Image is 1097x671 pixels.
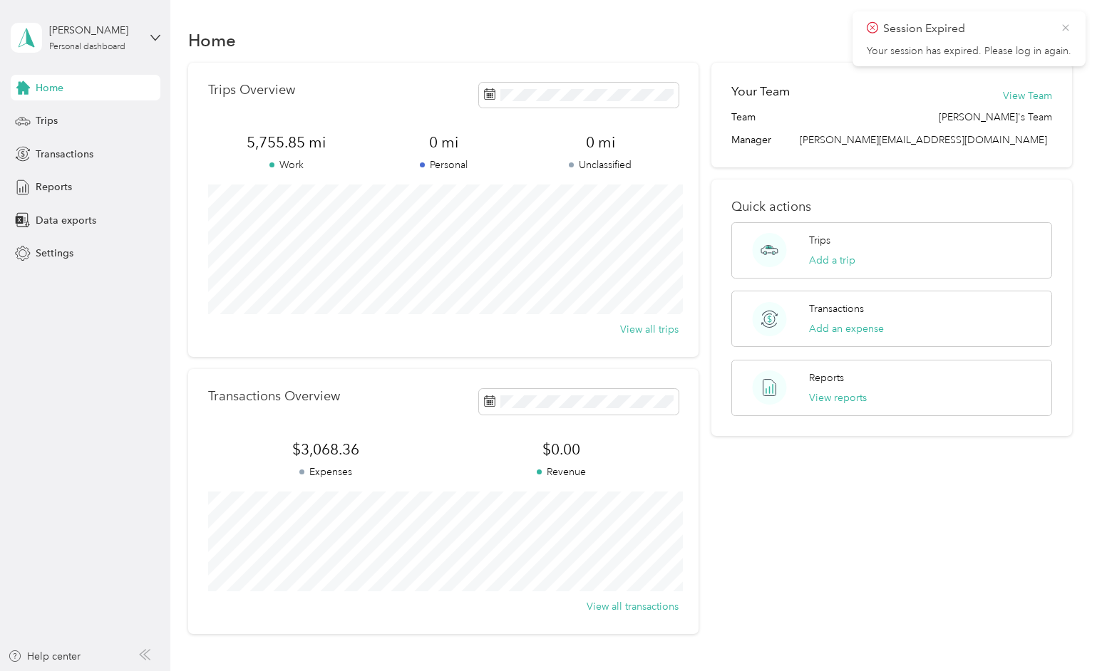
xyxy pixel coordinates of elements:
button: Add an expense [809,321,884,336]
p: Trips [809,233,830,248]
span: $0.00 [443,439,679,459]
button: View Team [1003,88,1052,103]
button: View all transactions [587,599,679,614]
p: Quick actions [731,199,1053,214]
span: $3,068.36 [208,439,443,459]
p: Reports [809,370,844,385]
button: View reports [809,390,867,405]
p: Session Expired [883,20,1050,38]
span: Transactions [36,147,93,162]
span: 0 mi [522,132,679,152]
button: View all trips [620,322,679,337]
p: Expenses [208,464,443,479]
span: Trips [36,113,58,128]
span: 5,755.85 mi [208,132,365,152]
h1: Home [188,33,236,48]
p: Your session has expired. Please log in again. [867,45,1071,58]
span: Reports [36,180,72,194]
span: Manager [731,132,771,147]
h2: Your Team [731,83,790,100]
p: Unclassified [522,157,679,172]
p: Work [208,157,365,172]
span: [PERSON_NAME][EMAIL_ADDRESS][DOMAIN_NAME] [800,134,1047,146]
div: [PERSON_NAME] [49,23,138,38]
button: Add a trip [809,253,855,268]
span: [PERSON_NAME]'s Team [939,110,1052,125]
p: Personal [365,157,522,172]
p: Revenue [443,464,679,479]
p: Transactions [809,301,864,316]
button: Help center [8,649,81,664]
span: Team [731,110,756,125]
div: Personal dashboard [49,43,125,51]
span: Home [36,80,63,95]
span: Data exports [36,213,96,228]
p: Trips Overview [208,83,295,98]
span: Settings [36,246,73,261]
p: Transactions Overview [208,389,340,404]
span: 0 mi [365,132,522,152]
